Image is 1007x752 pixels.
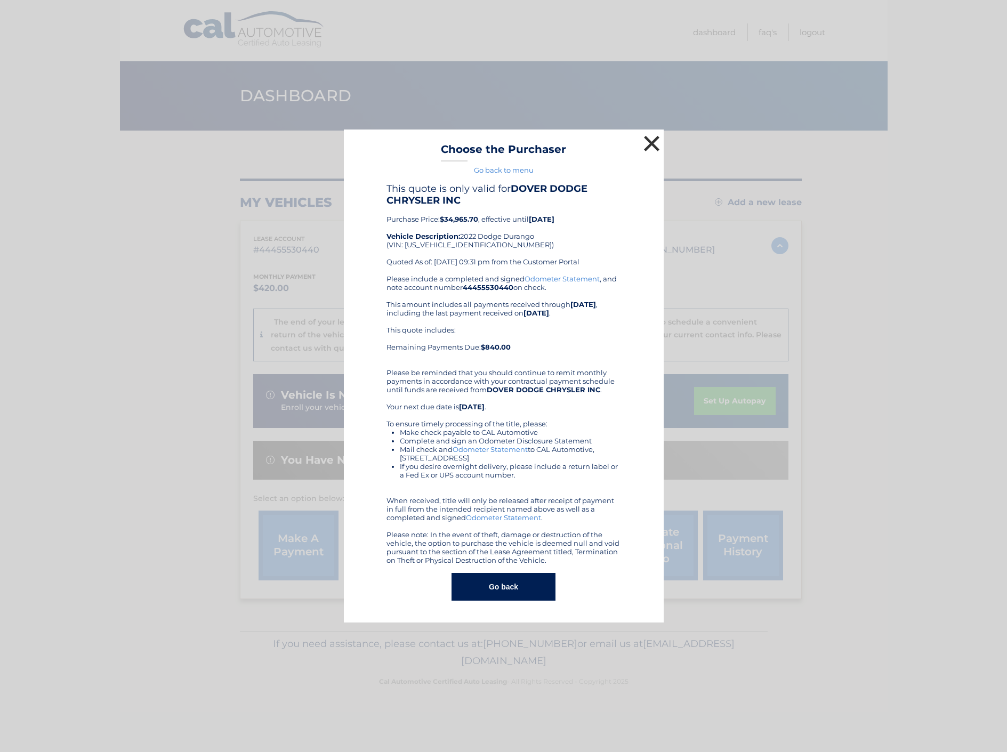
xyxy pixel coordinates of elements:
[400,436,621,445] li: Complete and sign an Odometer Disclosure Statement
[386,183,621,274] div: Purchase Price: , effective until 2022 Dodge Durango (VIN: [US_VEHICLE_IDENTIFICATION_NUMBER]) Qu...
[529,215,554,223] b: [DATE]
[440,215,478,223] b: $34,965.70
[452,573,555,601] button: Go back
[386,183,587,206] b: DOVER DODGE CHRYSLER INC
[400,462,621,479] li: If you desire overnight delivery, please include a return label or a Fed Ex or UPS account number.
[523,309,549,317] b: [DATE]
[386,183,621,206] h4: This quote is only valid for
[570,300,596,309] b: [DATE]
[459,402,485,411] b: [DATE]
[525,274,600,283] a: Odometer Statement
[441,143,566,161] h3: Choose the Purchaser
[463,283,513,292] b: 44455530440
[386,326,621,360] div: This quote includes: Remaining Payments Due:
[386,274,621,564] div: Please include a completed and signed , and note account number on check. This amount includes al...
[400,428,621,436] li: Make check payable to CAL Automotive
[400,445,621,462] li: Mail check and to CAL Automotive, [STREET_ADDRESS]
[481,343,511,351] b: $840.00
[453,445,528,454] a: Odometer Statement
[386,232,460,240] strong: Vehicle Description:
[466,513,541,522] a: Odometer Statement
[641,133,663,154] button: ×
[474,166,534,174] a: Go back to menu
[487,385,600,394] b: DOVER DODGE CHRYSLER INC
